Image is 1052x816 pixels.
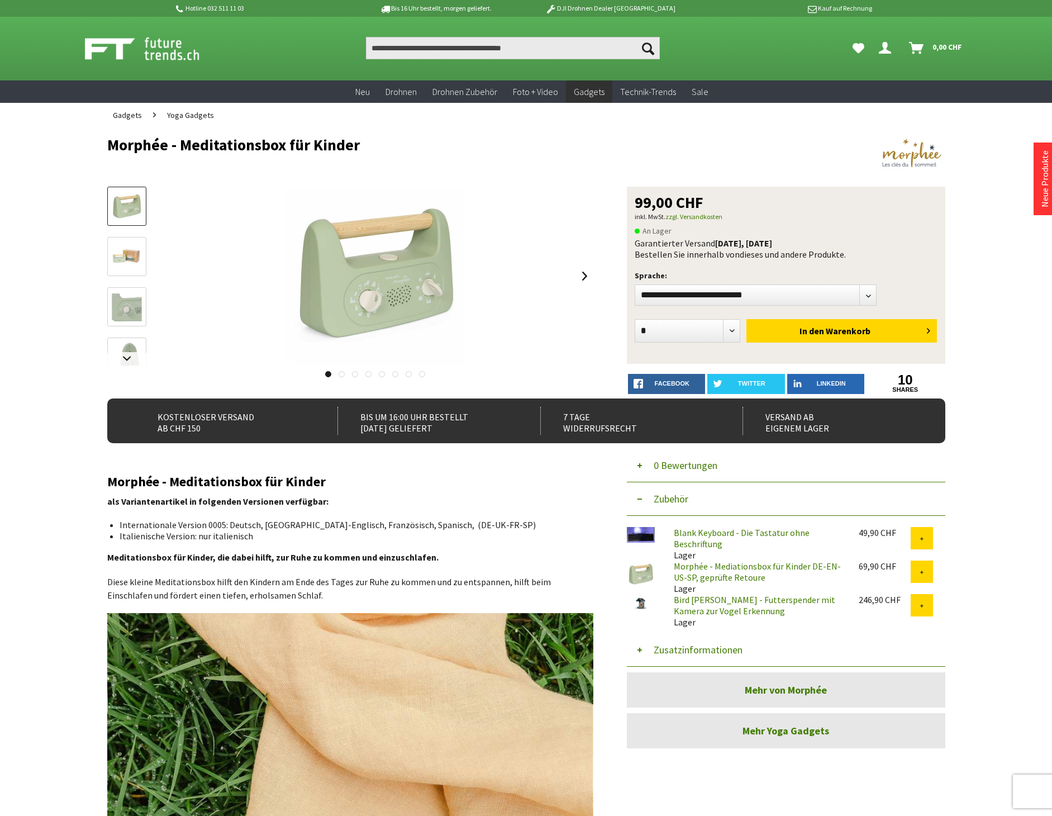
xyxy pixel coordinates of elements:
button: Zubehör [627,482,945,516]
div: Versand ab eigenem Lager [742,407,921,435]
img: Morphée - Mediationsbox für Kinder DE-EN-US-SP, geprüfte Retoure [627,561,655,589]
p: Bis 16 Uhr bestellt, morgen geliefert. [349,2,523,15]
div: 69,90 CHF [859,561,911,572]
h2: Morphée - Meditationsbox für Kinder [107,475,593,489]
a: Foto + Video [505,80,566,103]
span: twitter [738,380,765,387]
img: Shop Futuretrends - zur Startseite wechseln [85,35,224,63]
span: 0,00 CHF [932,38,962,56]
p: Hotline 032 511 11 03 [174,2,349,15]
a: Meine Favoriten [847,37,870,59]
img: Morphée - Meditationsbox für Kinder [286,187,465,366]
div: Kostenloser Versand ab CHF 150 [135,407,313,435]
strong: als Variantenartikel in folgenden Versionen verfügbar: [107,496,329,507]
strong: Meditationsbox für Kinder, die dabei hilft, zur Ruhe zu kommen und einzuschlafen. [107,552,439,563]
div: Lager [665,527,850,561]
p: Sprache: [635,269,937,282]
span: Sale [692,86,708,97]
a: shares [867,386,944,393]
a: Drohnen [378,80,425,103]
img: Vorschau: Morphée - Meditationsbox für Kinder [111,191,143,223]
a: Neu [348,80,378,103]
span: facebook [655,380,689,387]
a: Yoga Gadgets [161,103,220,127]
span: Gadgets [113,110,142,120]
span: Technik-Trends [620,86,676,97]
a: Dein Konto [874,37,900,59]
li: Internationale Version 0005: Deutsch, [GEOGRAPHIC_DATA]-Englisch, Französisch, Spanisch, (DE-UK-F... [120,519,584,530]
a: zzgl. Versandkosten [665,212,722,221]
a: Gadgets [566,80,612,103]
a: 10 [867,374,944,386]
img: Blank Keyboard - Die Tastatur ohne Beschriftung [627,527,655,543]
span: Drohnen Zubehör [432,86,497,97]
div: Bis um 16:00 Uhr bestellt [DATE] geliefert [337,407,516,435]
div: Garantierter Versand Bestellen Sie innerhalb von dieses und andere Produkte. [635,238,937,260]
div: Lager [665,594,850,628]
a: Warenkorb [905,37,968,59]
div: 49,90 CHF [859,527,911,538]
div: Lager [665,561,850,594]
span: Yoga Gadgets [167,110,214,120]
input: Produkt, Marke, Kategorie, EAN, Artikelnummer… [366,37,660,59]
a: Morphée - Mediationsbox für Kinder DE-EN-US-SP, geprüfte Retoure [674,561,841,583]
button: 0 Bewertungen [627,449,945,482]
a: Gadgets [107,103,147,127]
b: [DATE], [DATE] [715,238,772,249]
span: 99,00 CHF [635,194,703,210]
a: Sale [684,80,716,103]
a: Blank Keyboard - Die Tastatur ohne Beschriftung [674,527,810,549]
span: In den [799,325,824,336]
a: Drohnen Zubehör [425,80,505,103]
div: 246,90 CHF [859,594,911,605]
div: 7 Tage Widerrufsrecht [540,407,718,435]
a: Technik-Trends [612,80,684,103]
p: DJI Drohnen Dealer [GEOGRAPHIC_DATA] [523,2,697,15]
span: Gadgets [574,86,604,97]
h1: Morphée - Meditationsbox für Kinder [107,136,778,153]
a: Neue Produkte [1039,150,1050,207]
button: Zusatzinformationen [627,633,945,667]
a: facebook [628,374,706,394]
span: Drohnen [385,86,417,97]
span: Neu [355,86,370,97]
a: twitter [707,374,785,394]
span: Warenkorb [826,325,870,336]
img: Morphée [878,136,945,170]
img: Bird Buddy Vogelhaus - Futterspender mit Kamera zur Vogel Erkennung [627,594,655,612]
span: An Lager [635,224,672,238]
button: Suchen [636,37,660,59]
li: Italienische Version: nur italienisch [120,530,584,542]
span: Foto + Video [513,86,558,97]
p: Kauf auf Rechnung [698,2,872,15]
a: Mehr von Morphée [627,672,945,708]
button: In den Warenkorb [746,319,937,343]
a: Bird [PERSON_NAME] - Futterspender mit Kamera zur Vogel Erkennung [674,594,835,616]
a: LinkedIn [787,374,865,394]
span: LinkedIn [817,380,846,387]
p: inkl. MwSt. [635,210,937,224]
a: Mehr Yoga Gadgets [627,713,945,748]
p: Diese kleine Meditationsbox hilft den Kindern am Ende des Tages zur Ruhe zu kommen und zu entspan... [107,575,593,602]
